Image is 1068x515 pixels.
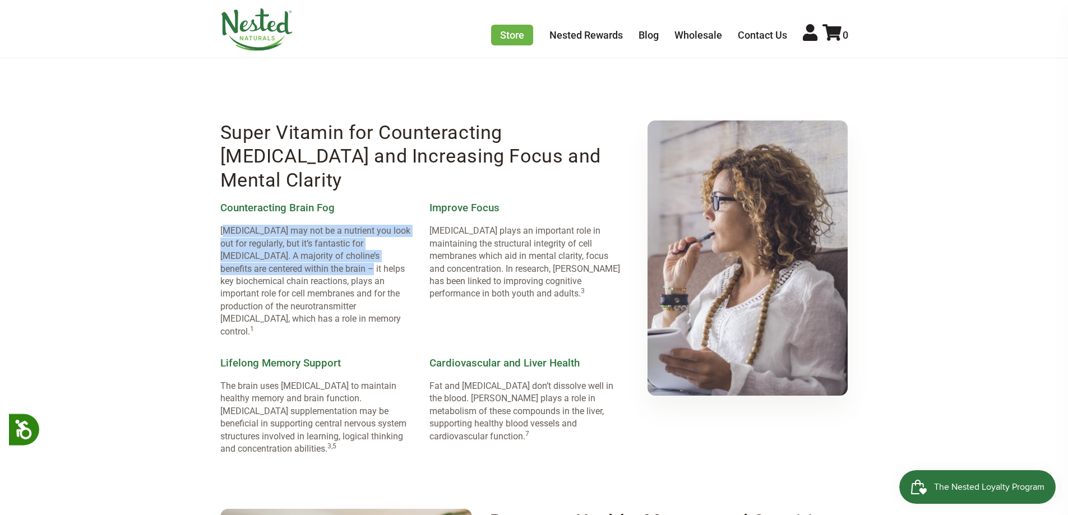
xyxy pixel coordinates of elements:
[429,225,621,300] p: [MEDICAL_DATA] plays an important role in maintaining the structural integrity of cell membranes ...
[250,325,254,333] sup: 1
[429,380,621,443] p: Fat and [MEDICAL_DATA] don’t dissolve well in the blood. [PERSON_NAME] plays a role in metabolism...
[220,8,293,51] img: Nested Naturals
[822,29,848,41] a: 0
[429,202,621,215] h3: Improve Focus
[581,287,585,295] sup: 3
[429,358,621,370] h3: Cardiovascular and Liver Health
[549,29,623,41] a: Nested Rewards
[220,225,412,338] p: [MEDICAL_DATA] may not be a nutrient you look out for regularly, but it’s fantastic for [MEDICAL_...
[220,202,412,215] h3: Counteracting Brain Fog
[648,120,848,396] img: Health Benefits
[738,29,787,41] a: Contact Us
[639,29,659,41] a: Blog
[674,29,722,41] a: Wholesale
[843,29,848,41] span: 0
[220,380,412,455] p: The brain uses [MEDICAL_DATA] to maintain healthy memory and brain function. [MEDICAL_DATA] suppl...
[525,430,529,438] sup: 7
[220,358,412,370] h3: Lifelong Memory Support
[220,120,639,192] h2: Super Vitamin for Counteracting [MEDICAL_DATA] and Increasing Focus and Mental Clarity
[899,470,1057,504] iframe: Button to open loyalty program pop-up
[327,442,336,450] sup: 3,5
[491,25,533,45] a: Store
